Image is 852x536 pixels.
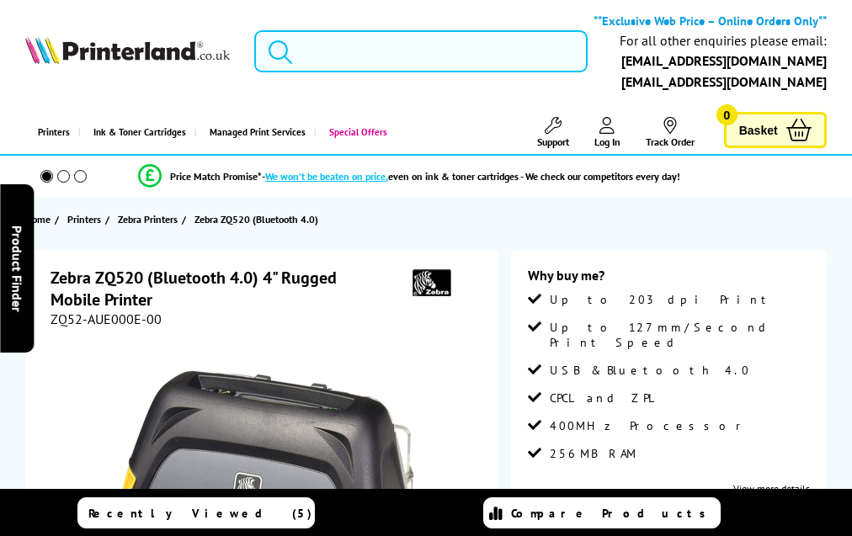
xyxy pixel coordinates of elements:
a: Basket 0 [724,112,827,148]
span: Zebra Printers [118,210,178,228]
span: 256MB RAM [550,446,637,461]
span: Up to 203 dpi Print [550,292,774,307]
a: Ink & Toner Cartridges [78,111,194,154]
a: Zebra Printers [118,210,182,228]
a: Printerland Logo [25,35,229,67]
a: Compare Products [483,497,721,528]
a: Printers [25,111,78,154]
span: Printers [67,210,101,228]
img: Zebra [393,267,471,298]
a: Printers [67,210,105,228]
span: USB & Bluetooth 4.0 [550,363,750,378]
span: Price Match Promise* [170,170,262,183]
span: Up to 127mm/Second Print Speed [550,320,810,350]
a: Home [25,210,55,228]
span: Ink & Toner Cartridges [93,111,186,154]
span: Zebra ZQ520 (Bluetooth 4.0) [194,213,318,226]
a: Recently Viewed (5) [77,497,315,528]
span: Basket [739,119,778,141]
b: **Exclusive Web Price – Online Orders Only** [594,13,827,29]
span: Recently Viewed (5) [88,506,312,521]
a: Track Order [646,117,695,148]
div: Why buy me? [528,267,810,292]
a: Managed Print Services [194,111,314,154]
span: Support [537,135,569,148]
a: [EMAIL_ADDRESS][DOMAIN_NAME] [621,73,827,90]
span: Log In [594,135,620,148]
span: Home [25,210,51,228]
a: Log In [594,117,620,148]
a: Special Offers [314,111,396,154]
h1: Zebra ZQ520 (Bluetooth 4.0) 4" Rugged Mobile Printer [51,267,393,310]
span: Product Finder [8,225,25,311]
span: Compare Products [511,506,715,521]
span: 400MHz Processor [550,418,748,433]
span: We won’t be beaten on price, [265,170,388,183]
span: 0 [716,104,738,125]
a: Support [537,117,569,148]
span: ZQ52-AUE000E-00 [51,310,162,327]
div: - even on ink & toner cartridges - We check our competitors every day! [262,170,680,183]
img: Printerland Logo [25,35,229,64]
div: For all other enquiries please email: [620,33,827,49]
li: modal_Promise [8,162,810,191]
a: [EMAIL_ADDRESS][DOMAIN_NAME] [621,52,827,69]
span: CPCL and ZPL [550,390,656,406]
a: View more details [733,482,810,495]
